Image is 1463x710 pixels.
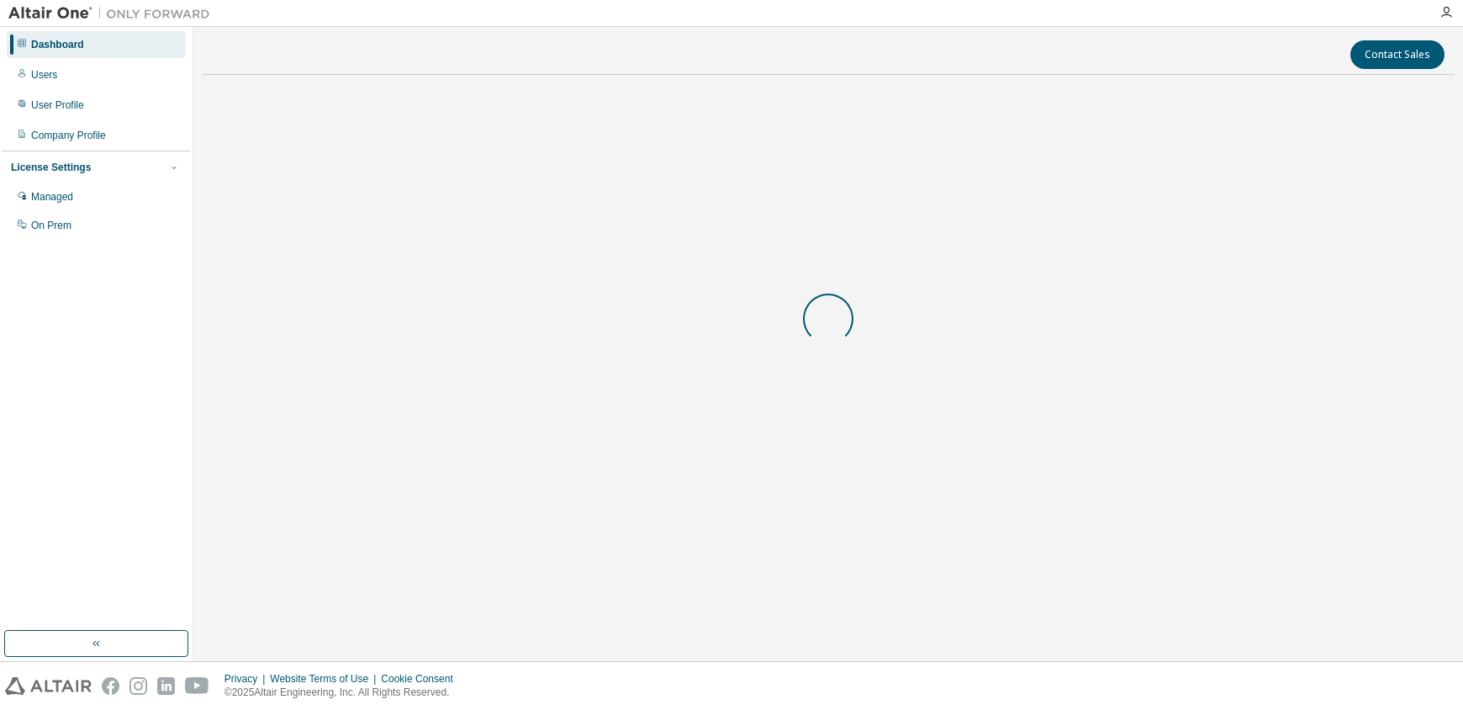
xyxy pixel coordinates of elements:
[31,98,84,112] div: User Profile
[11,161,91,174] div: License Settings
[102,677,119,695] img: facebook.svg
[224,672,270,686] div: Privacy
[31,129,106,142] div: Company Profile
[381,672,462,686] div: Cookie Consent
[31,190,73,204] div: Managed
[129,677,147,695] img: instagram.svg
[31,68,57,82] div: Users
[1350,40,1445,69] button: Contact Sales
[270,672,381,686] div: Website Terms of Use
[224,686,463,700] p: © 2025 Altair Engineering, Inc. All Rights Reserved.
[185,677,209,695] img: youtube.svg
[31,38,84,51] div: Dashboard
[31,219,71,232] div: On Prem
[157,677,175,695] img: linkedin.svg
[5,677,92,695] img: altair_logo.svg
[8,5,219,22] img: Altair One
